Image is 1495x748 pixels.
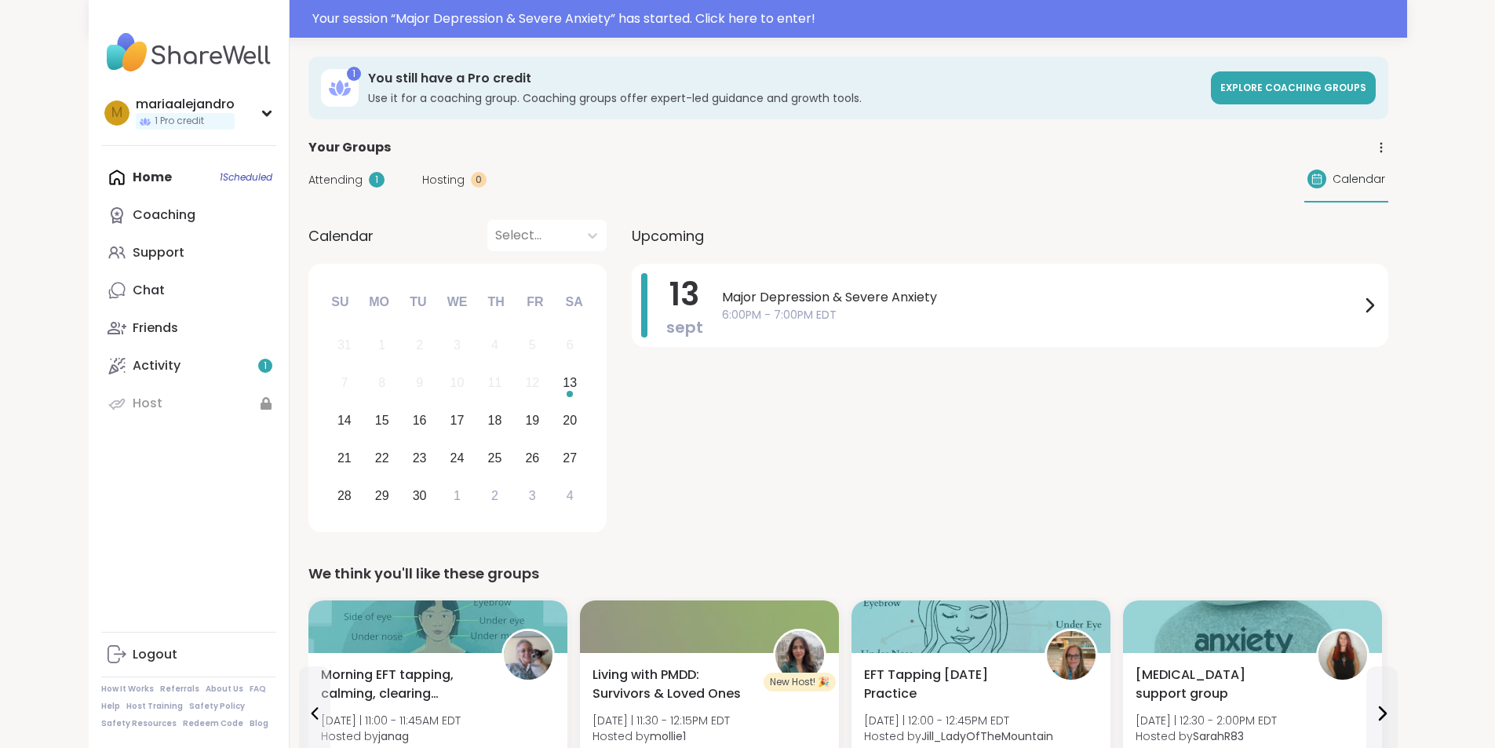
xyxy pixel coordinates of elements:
a: Host [101,385,276,422]
div: 4 [567,485,574,506]
span: [DATE] | 12:00 - 12:45PM EDT [864,713,1053,728]
div: Choose Monday, September 29th, 2025 [365,479,399,513]
div: Choose Saturday, September 20th, 2025 [553,404,587,438]
div: We think you'll like these groups [308,563,1388,585]
div: Choose Saturday, September 27th, 2025 [553,441,587,475]
span: Morning EFT tapping, calming, clearing exercises [321,666,484,703]
span: 13 [669,272,699,316]
span: m [111,103,122,123]
div: Choose Sunday, September 14th, 2025 [328,404,362,438]
a: Friends [101,309,276,347]
div: 1 [369,172,385,188]
a: How It Works [101,684,154,695]
div: Activity [133,357,180,374]
div: 27 [563,447,577,469]
div: 3 [529,485,536,506]
span: 1 [264,359,267,373]
span: Calendar [1333,171,1385,188]
div: 1 [347,67,361,81]
span: [MEDICAL_DATA] support group [1136,666,1299,703]
div: 5 [529,334,536,356]
div: 19 [525,410,539,431]
div: 13 [563,372,577,393]
div: Choose Friday, September 26th, 2025 [516,441,549,475]
div: 24 [450,447,465,469]
span: 1 Pro credit [155,115,204,128]
div: Logout [133,646,177,663]
div: Choose Sunday, September 28th, 2025 [328,479,362,513]
span: Calendar [308,225,374,246]
div: Choose Monday, September 15th, 2025 [365,404,399,438]
div: Not available Tuesday, September 2nd, 2025 [403,329,436,363]
span: sept [666,316,703,338]
div: Not available Thursday, September 4th, 2025 [478,329,512,363]
div: 31 [337,334,352,356]
div: 7 [341,372,348,393]
div: 6 [567,334,574,356]
div: 30 [413,485,427,506]
div: 20 [563,410,577,431]
b: mollie1 [650,728,686,744]
div: Sa [556,285,591,319]
span: [DATE] | 11:30 - 12:15PM EDT [593,713,730,728]
div: 4 [491,334,498,356]
div: Su [323,285,357,319]
div: mariaalejandro [136,96,235,113]
div: Choose Tuesday, September 16th, 2025 [403,404,436,438]
div: Choose Thursday, September 25th, 2025 [478,441,512,475]
div: Choose Wednesday, September 17th, 2025 [440,404,474,438]
a: Help [101,701,120,712]
span: [DATE] | 12:30 - 2:00PM EDT [1136,713,1277,728]
div: Not available Thursday, September 11th, 2025 [478,367,512,400]
a: Safety Policy [189,701,245,712]
div: 8 [378,372,385,393]
div: Choose Saturday, September 13th, 2025 [553,367,587,400]
div: Choose Sunday, September 21st, 2025 [328,441,362,475]
div: 15 [375,410,389,431]
a: Safety Resources [101,718,177,729]
div: Friends [133,319,178,337]
div: Not available Monday, September 8th, 2025 [365,367,399,400]
span: EFT Tapping [DATE] Practice [864,666,1027,703]
div: 16 [413,410,427,431]
div: 28 [337,485,352,506]
span: Living with PMDD: Survivors & Loved Ones [593,666,756,703]
img: janag [504,631,552,680]
span: Hosted by [864,728,1053,744]
h3: You still have a Pro credit [368,70,1201,87]
div: 17 [450,410,465,431]
div: 23 [413,447,427,469]
div: Choose Saturday, October 4th, 2025 [553,479,587,513]
div: Host [133,395,162,412]
div: 29 [375,485,389,506]
div: Support [133,244,184,261]
div: Coaching [133,206,195,224]
a: FAQ [250,684,266,695]
div: Choose Wednesday, September 24th, 2025 [440,441,474,475]
div: Not available Friday, September 5th, 2025 [516,329,549,363]
div: 14 [337,410,352,431]
a: Blog [250,718,268,729]
div: 2 [491,485,498,506]
div: Choose Wednesday, October 1st, 2025 [440,479,474,513]
span: Hosted by [593,728,730,744]
div: New Host! 🎉 [764,673,836,691]
b: Jill_LadyOfTheMountain [921,728,1053,744]
div: 18 [488,410,502,431]
div: month 2025-09 [326,327,589,514]
img: SarahR83 [1318,631,1367,680]
a: Host Training [126,701,183,712]
div: Choose Monday, September 22nd, 2025 [365,441,399,475]
span: Your Groups [308,138,391,157]
div: Choose Tuesday, September 30th, 2025 [403,479,436,513]
div: 22 [375,447,389,469]
a: About Us [206,684,243,695]
img: Jill_LadyOfTheMountain [1047,631,1096,680]
div: 26 [525,447,539,469]
div: Mo [362,285,396,319]
a: Chat [101,272,276,309]
a: Referrals [160,684,199,695]
div: 21 [337,447,352,469]
div: 9 [416,372,423,393]
span: Attending [308,172,363,188]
